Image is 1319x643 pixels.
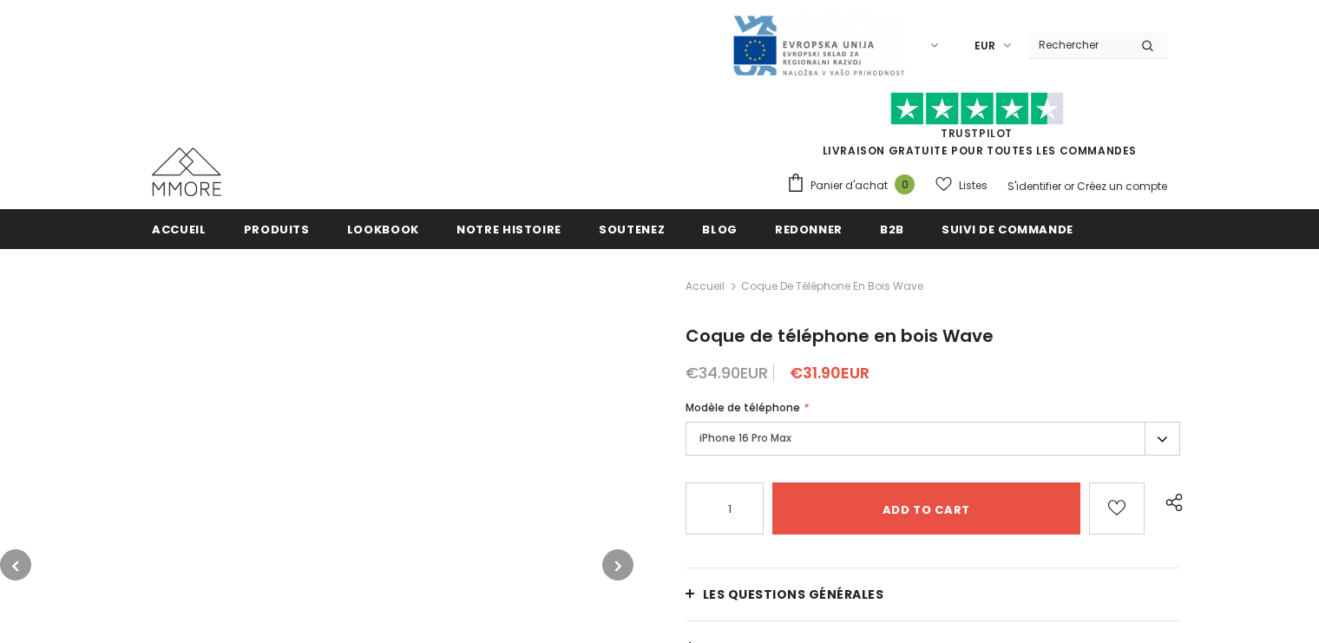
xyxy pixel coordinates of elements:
[959,177,988,194] span: Listes
[810,177,888,194] span: Panier d'achat
[880,209,904,248] a: B2B
[686,422,1180,456] label: iPhone 16 Pro Max
[686,568,1180,620] a: Les questions générales
[775,221,843,238] span: Redonner
[347,221,419,238] span: Lookbook
[686,400,800,415] span: Modèle de téléphone
[790,362,869,384] span: €31.90EUR
[732,14,905,77] img: Javni Razpis
[786,173,923,199] a: Panier d'achat 0
[1077,179,1167,194] a: Créez un compte
[890,92,1064,126] img: Faites confiance aux étoiles pilotes
[786,100,1167,158] span: LIVRAISON GRATUITE POUR TOUTES LES COMMANDES
[880,221,904,238] span: B2B
[152,148,221,196] img: Cas MMORE
[347,209,419,248] a: Lookbook
[895,174,915,194] span: 0
[942,221,1073,238] span: Suivi de commande
[732,37,905,52] a: Javni Razpis
[599,221,665,238] span: soutenez
[244,221,310,238] span: Produits
[741,276,923,297] span: Coque de téléphone en bois Wave
[942,209,1073,248] a: Suivi de commande
[152,221,207,238] span: Accueil
[456,221,561,238] span: Notre histoire
[1028,32,1128,57] input: Search Site
[1007,179,1061,194] a: S'identifier
[772,482,1081,535] input: Add to cart
[974,37,995,55] span: EUR
[152,209,207,248] a: Accueil
[686,362,768,384] span: €34.90EUR
[244,209,310,248] a: Produits
[599,209,665,248] a: soutenez
[703,586,884,603] span: Les questions générales
[1064,179,1074,194] span: or
[686,276,725,297] a: Accueil
[456,209,561,248] a: Notre histoire
[935,170,988,200] a: Listes
[775,209,843,248] a: Redonner
[941,126,1013,141] a: TrustPilot
[702,221,738,238] span: Blog
[702,209,738,248] a: Blog
[686,324,994,348] span: Coque de téléphone en bois Wave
